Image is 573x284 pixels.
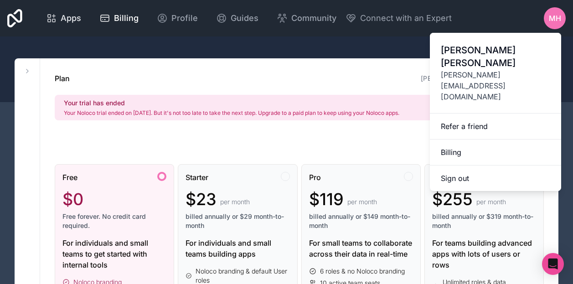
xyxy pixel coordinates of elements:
[64,98,399,108] h2: Your trial has ended
[360,12,452,25] span: Connect with an Expert
[309,190,344,208] span: $119
[421,74,512,82] a: [PERSON_NAME]-workspace
[186,212,289,230] span: billed annually or $29 month-to-month
[432,238,536,270] div: For teams building advanced apps with lots of users or rows
[430,114,561,139] a: Refer a friend
[309,212,413,230] span: billed annually or $149 month-to-month
[432,190,473,208] span: $255
[55,73,70,84] h1: Plan
[430,165,561,191] button: Sign out
[64,109,399,117] p: Your Noloco trial ended on [DATE]. But it's not too late to take the next step. Upgrade to a paid...
[150,8,205,28] a: Profile
[62,190,83,208] span: $0
[186,172,208,183] span: Starter
[347,197,377,207] span: per month
[209,8,266,28] a: Guides
[220,197,250,207] span: per month
[441,44,550,69] span: [PERSON_NAME] [PERSON_NAME]
[291,12,336,25] span: Community
[269,8,344,28] a: Community
[320,267,405,276] span: 6 roles & no Noloco branding
[62,238,166,270] div: For individuals and small teams to get started with internal tools
[309,172,321,183] span: Pro
[549,13,561,24] span: MH
[186,190,217,208] span: $23
[114,12,139,25] span: Billing
[430,139,561,165] a: Billing
[62,172,77,183] span: Free
[62,212,166,230] span: Free forever. No credit card required.
[92,8,146,28] a: Billing
[186,238,289,259] div: For individuals and small teams building apps
[432,212,536,230] span: billed annually or $319 month-to-month
[476,197,506,207] span: per month
[39,8,88,28] a: Apps
[346,12,452,25] button: Connect with an Expert
[542,253,564,275] div: Open Intercom Messenger
[309,238,413,259] div: For small teams to collaborate across their data in real-time
[441,69,550,102] span: [PERSON_NAME][EMAIL_ADDRESS][DOMAIN_NAME]
[61,12,81,25] span: Apps
[171,12,198,25] span: Profile
[231,12,258,25] span: Guides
